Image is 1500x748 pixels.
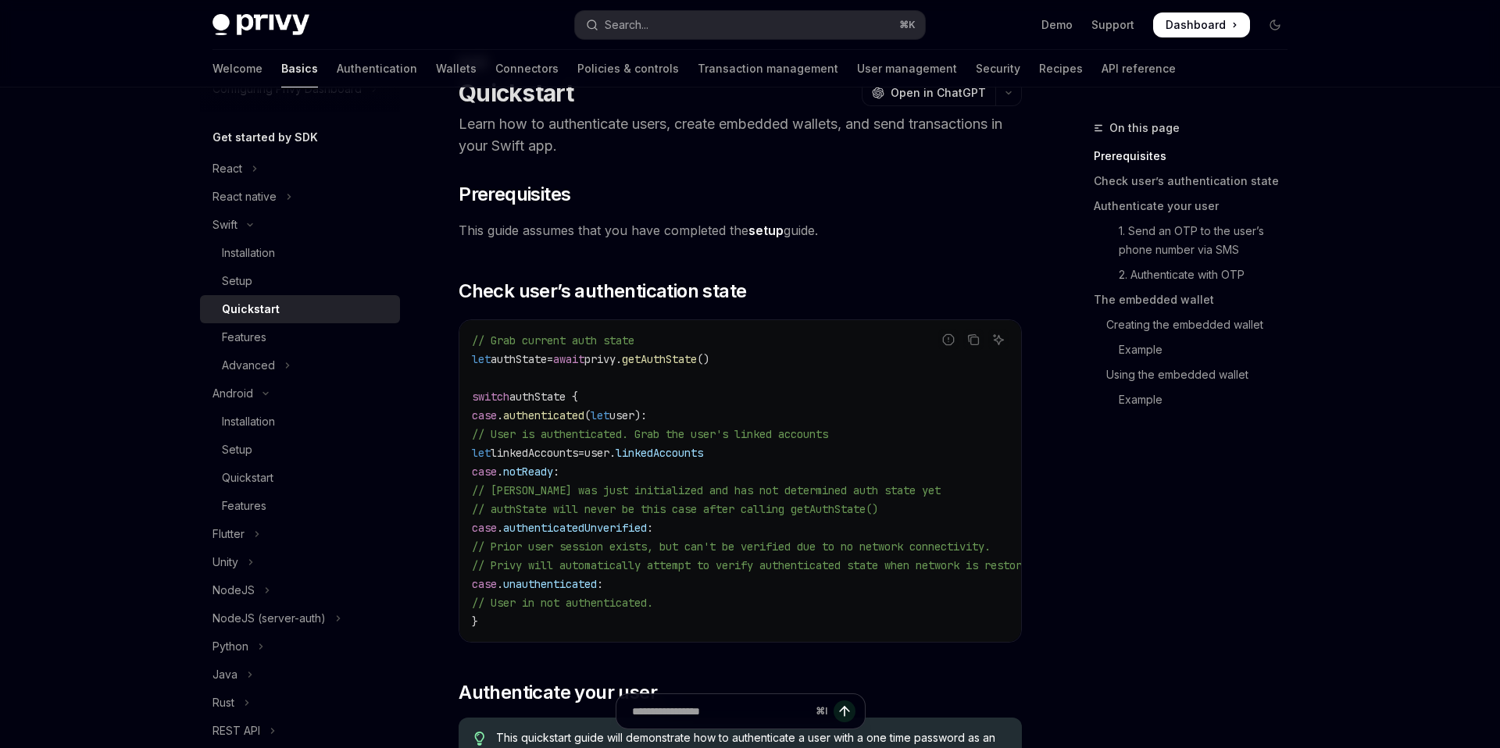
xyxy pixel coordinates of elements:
[547,352,553,366] span: =
[459,680,657,705] span: Authenticate your user
[472,352,491,366] span: let
[503,577,597,591] span: unauthenticated
[503,408,584,422] span: authenticated
[472,465,497,479] span: case
[212,14,309,36] img: dark logo
[698,50,838,87] a: Transaction management
[459,79,574,107] h1: Quickstart
[472,446,491,460] span: let
[222,272,252,290] div: Setup
[472,333,634,347] span: // Grab current auth state
[1094,169,1300,194] a: Check user’s authentication state
[938,329,959,350] button: Report incorrect code
[472,614,478,629] span: }
[697,352,709,366] span: ()
[212,187,277,206] div: React native
[212,215,237,234] div: Swift
[222,244,275,262] div: Installation
[200,351,400,379] button: Toggle Advanced section
[1094,312,1300,337] a: Creating the embedded wallet
[200,689,400,717] button: Toggle Rust section
[584,408,591,422] span: (
[200,183,400,211] button: Toggle React native section
[503,521,647,535] span: authenticatedUnverified
[748,223,784,239] a: setup
[459,279,746,304] span: Check user’s authentication state
[472,521,497,535] span: case
[222,300,280,319] div: Quickstart
[222,497,266,515] div: Features
[622,352,697,366] span: getAuthState
[1094,194,1300,219] a: Authenticate your user
[578,446,584,460] span: =
[472,577,497,591] span: case
[1091,17,1134,33] a: Support
[212,553,238,572] div: Unity
[503,465,553,479] span: notReady
[497,465,503,479] span: .
[497,577,503,591] span: .
[1094,144,1300,169] a: Prerequisites
[200,576,400,604] button: Toggle NodeJS section
[459,219,1022,241] span: This guide assumes that you have completed the guide.
[222,468,273,487] div: Quickstart
[609,408,641,422] span: user)
[200,267,400,295] a: Setup
[1041,17,1073,33] a: Demo
[584,446,616,460] span: user.
[212,581,255,600] div: NodeJS
[212,50,262,87] a: Welcome
[281,50,318,87] a: Basics
[472,502,878,516] span: // authState will never be this case after calling getAuthState()
[862,80,995,106] button: Open in ChatGPT
[436,50,477,87] a: Wallets
[200,408,400,436] a: Installation
[200,295,400,323] a: Quickstart
[212,609,326,628] div: NodeJS (server-auth)
[200,548,400,576] button: Toggle Unity section
[1094,262,1300,287] a: 2. Authenticate with OTP
[497,521,503,535] span: .
[632,694,809,728] input: Ask a question...
[222,328,266,347] div: Features
[1094,337,1300,362] a: Example
[509,390,578,404] span: authState {
[212,384,253,403] div: Android
[577,50,679,87] a: Policies & controls
[1039,50,1083,87] a: Recipes
[1109,119,1180,137] span: On this page
[899,19,916,31] span: ⌘ K
[222,356,275,375] div: Advanced
[472,540,991,554] span: // Prior user session exists, but can't be verified due to no network connectivity.
[212,637,248,656] div: Python
[472,483,941,497] span: // [PERSON_NAME] was just initialized and has not determined auth state yet
[616,446,703,460] span: linkedAccounts
[222,440,252,459] div: Setup
[212,721,260,740] div: REST API
[963,329,984,350] button: Copy the contents from the code block
[575,11,925,39] button: Open search
[834,700,855,722] button: Send message
[472,596,653,610] span: // User in not authenticated.
[491,352,547,366] span: authState
[1094,219,1300,262] a: 1. Send an OTP to the user’s phone number via SMS
[553,465,559,479] span: :
[472,408,497,422] span: case
[495,50,559,87] a: Connectors
[1153,12,1250,37] a: Dashboard
[1094,287,1300,312] a: The embedded wallet
[641,408,647,422] span: :
[459,113,1022,157] p: Learn how to authenticate users, create embedded wallets, and send transactions in your Swift app.
[1166,17,1226,33] span: Dashboard
[1262,12,1287,37] button: Toggle dark mode
[497,408,503,422] span: .
[584,352,622,366] span: privy.
[472,390,509,404] span: switch
[553,352,584,366] span: await
[491,446,578,460] span: linkedAccounts
[1102,50,1176,87] a: API reference
[597,577,603,591] span: :
[891,85,986,101] span: Open in ChatGPT
[200,436,400,464] a: Setup
[200,520,400,548] button: Toggle Flutter section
